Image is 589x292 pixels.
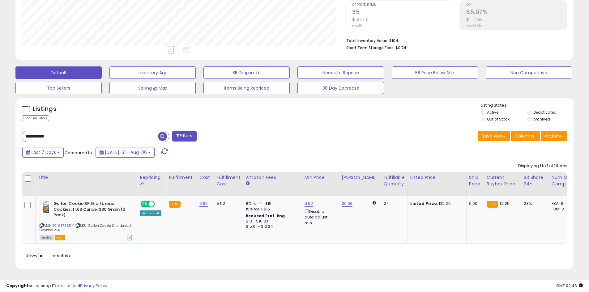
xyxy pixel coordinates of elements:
[169,174,194,181] div: Fulfillment
[80,283,107,289] a: Privacy Policy
[246,201,297,206] div: 8% for <= $15
[469,18,482,22] small: -0.74%
[487,174,519,187] div: Current Buybox Price
[38,174,134,181] div: Title
[410,201,438,206] b: Listed Price:
[305,208,334,226] div: Disable auto adjust min
[524,201,544,206] div: 23%
[53,283,79,289] a: Terms of Use
[172,131,196,142] button: Filters
[466,24,482,28] small: Prev: 86.61%
[217,201,238,206] div: 5.52
[552,201,572,206] div: FBA: 6
[384,201,403,206] div: 24
[246,206,297,212] div: 15% for > $15
[469,174,481,187] div: Ship Price
[515,133,534,139] span: Columns
[217,174,241,187] div: Fulfillment Cost
[246,224,297,229] div: $15.01 - $16.24
[109,66,196,79] button: Inventory Age
[6,283,107,289] div: seller snap | |
[533,116,550,122] label: Archived
[297,82,384,94] button: 30 Day Decrease
[199,201,208,207] a: 2.96
[246,181,250,186] small: Amazon Fees.
[40,201,52,213] img: 51KfSW1-OxL._SL40_.jpg
[109,82,196,94] button: Selling @ Max
[346,38,388,43] b: Total Inventory Value:
[22,115,49,121] div: Clear All Filters
[203,66,290,79] button: BB Drop in 7d
[352,3,453,7] span: Ordered Items
[556,283,583,289] span: 2025-08-14 02:46 GMT
[487,110,498,115] label: Active
[346,45,395,50] b: Short Term Storage Fees:
[469,201,479,206] div: 0.00
[55,235,65,240] span: FBA
[466,3,567,7] span: ROI
[355,18,368,22] small: 84.21%
[140,174,164,181] div: Repricing
[246,219,297,224] div: $10 - $10.83
[15,82,102,94] button: Top Sellers
[511,131,540,141] button: Columns
[140,210,161,216] div: Amazon AI
[297,66,384,79] button: Needs to Reprice
[40,201,132,240] div: ASIN:
[410,174,464,181] div: Listed Price
[141,201,149,207] span: ON
[52,223,74,228] a: B0163756DY
[384,174,405,187] div: Fulfillable Quantity
[154,201,164,207] span: OFF
[305,174,336,181] div: Min Price
[518,163,567,169] div: Displaying 1 to 1 of 1 items
[541,131,567,141] button: Actions
[6,283,29,289] strong: Copyright
[65,150,93,156] span: Compared to:
[26,252,71,258] span: Show: entries
[40,223,131,232] span: | SKU: Gullon Cookie Shortbread Cookies 2PK
[246,174,299,181] div: Amazon Fees
[552,174,574,187] div: Num of Comp.
[105,149,147,155] span: [DATE]-31 - Aug-06
[352,24,362,28] small: Prev: 19
[481,103,574,108] p: Listing States:
[15,66,102,79] button: Default
[169,201,180,208] small: FBA
[500,201,510,206] span: 12.25
[410,201,462,206] div: $12.25
[478,131,510,141] button: Save View
[552,206,572,212] div: FBM: 2
[395,45,406,51] span: $0.74
[392,66,478,79] button: BB Price Below Min
[199,174,211,181] div: Cost
[40,235,54,240] span: All listings currently available for purchase on Amazon
[346,36,563,44] li: $104
[33,105,57,113] h5: Listings
[486,66,572,79] button: Non Competitive
[352,9,453,17] h2: 35
[32,149,56,155] span: Last 7 Days
[305,201,313,207] a: 9.62
[487,201,498,208] small: FBA
[342,174,378,181] div: [PERSON_NAME]
[203,82,290,94] button: Items Being Repriced
[246,213,286,218] b: Reduced Prof. Rng.
[53,201,129,220] b: Gullon Cookie SF Shortbread Cookies, 11.63 Ounce, 330 Gram (2 Pack)
[487,116,510,122] label: Out of Stock
[96,147,155,158] button: [DATE]-31 - Aug-06
[22,147,64,158] button: Last 7 Days
[342,201,353,207] a: 20.66
[533,110,557,115] label: Deactivated
[466,9,567,17] h2: 85.97%
[524,174,546,187] div: BB Share 24h.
